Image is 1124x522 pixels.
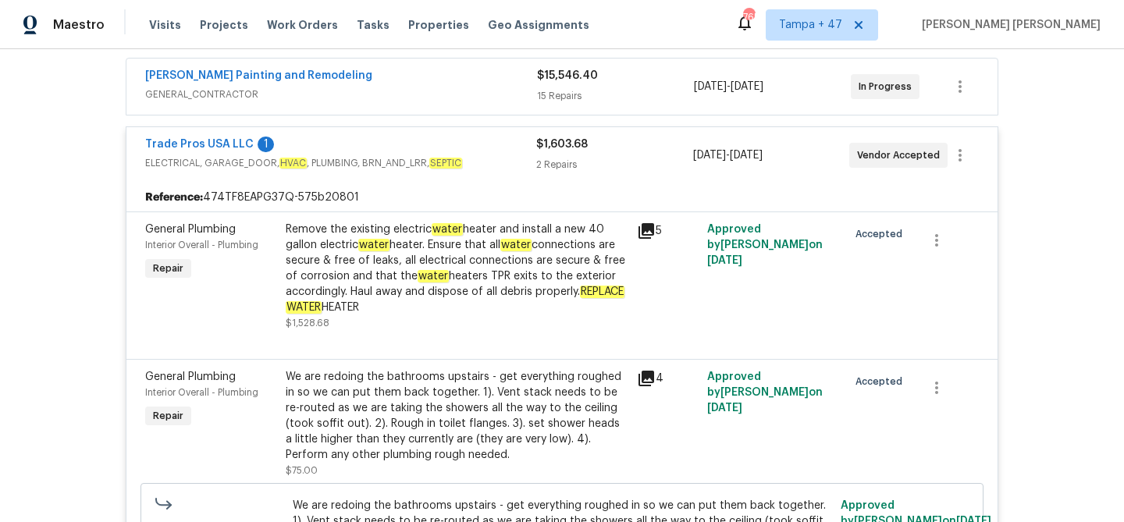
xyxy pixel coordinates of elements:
em: SEPTIC [429,158,462,169]
span: General Plumbing [145,224,236,235]
em: REPLACE [580,286,624,298]
em: WATER [286,301,322,314]
span: [DATE] [693,150,726,161]
span: In Progress [859,79,918,94]
span: - [693,147,763,163]
span: Properties [408,17,469,33]
em: water [358,239,389,251]
div: 5 [637,222,698,240]
span: Tampa + 47 [779,17,842,33]
span: $1,528.68 [286,318,329,328]
span: Tasks [357,20,389,30]
div: 765 [743,9,754,25]
span: [DATE] [707,403,742,414]
div: 474TF8EAPG37Q-575b20801 [126,183,998,211]
div: Remove the existing electric heater and install a new 40 gallon electric heater. Ensure that all ... [286,222,628,315]
a: [PERSON_NAME] Painting and Remodeling [145,70,372,81]
span: [DATE] [694,81,727,92]
span: ELECTRICAL, GARAGE_DOOR, , PLUMBING, BRN_AND_LRR, [145,155,536,171]
em: water [432,223,463,236]
span: Geo Assignments [488,17,589,33]
span: [DATE] [707,255,742,266]
span: Vendor Accepted [857,147,946,163]
div: 4 [637,369,698,388]
span: $15,546.40 [537,70,598,81]
div: 15 Repairs [537,88,694,104]
span: Accepted [855,226,909,242]
em: HVAC [279,158,307,169]
span: [DATE] [730,150,763,161]
span: Accepted [855,374,909,389]
span: Maestro [53,17,105,33]
span: Approved by [PERSON_NAME] on [707,224,823,266]
b: Reference: [145,190,203,205]
span: [DATE] [731,81,763,92]
span: - [694,79,763,94]
em: water [418,270,449,282]
div: 2 Repairs [536,157,692,172]
div: 1 [258,137,274,152]
em: water [500,239,532,251]
span: Approved by [PERSON_NAME] on [707,371,823,414]
span: GENERAL_CONTRACTOR [145,87,537,102]
span: $1,603.68 [536,139,588,150]
span: $75.00 [286,466,318,475]
span: Interior Overall - Plumbing [145,388,258,397]
span: Visits [149,17,181,33]
span: Work Orders [267,17,338,33]
a: Trade Pros USA LLC [145,139,254,150]
span: Repair [147,408,190,424]
div: We are redoing the bathrooms upstairs - get everything roughed in so we can put them back togethe... [286,369,628,463]
span: [PERSON_NAME] [PERSON_NAME] [916,17,1101,33]
span: Interior Overall - Plumbing [145,240,258,250]
span: Repair [147,261,190,276]
span: Projects [200,17,248,33]
span: General Plumbing [145,371,236,382]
